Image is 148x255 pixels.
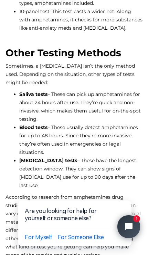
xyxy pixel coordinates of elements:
[19,157,77,164] strong: [MEDICAL_DATA] tests
[6,47,142,58] h3: Other Testing Methods
[19,123,142,156] li: – These usually detect amphetamines for up to 48 hours. Since they’re more invasive, they’re ofte...
[19,7,142,40] li: 10-panel test: This test casts a wider net. Along with amphetamines, it checks for more substance...
[3,177,148,255] iframe: Tidio Chat
[19,156,142,189] li: – These have the longest detection window. They can show signs of [MEDICAL_DATA] use for up to 90...
[19,124,47,130] strong: Blood tests
[6,62,142,87] p: Sometimes, a [MEDICAL_DATA] isn’t the only method used. Depending on the situation, other types o...
[19,91,47,97] strong: Saliva tests
[19,90,142,123] li: – These can pick up amphetamines for about 24 hours after use. They’re quick and non-invasive, wh...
